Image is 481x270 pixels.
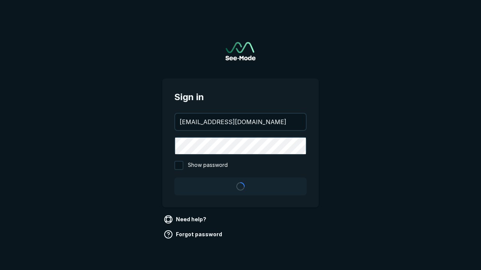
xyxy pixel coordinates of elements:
span: Sign in [174,90,307,104]
a: Need help? [162,213,209,225]
span: Show password [188,161,228,170]
img: See-Mode Logo [225,42,256,60]
input: your@email.com [175,114,306,130]
a: Forgot password [162,228,225,240]
a: Go to sign in [225,42,256,60]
